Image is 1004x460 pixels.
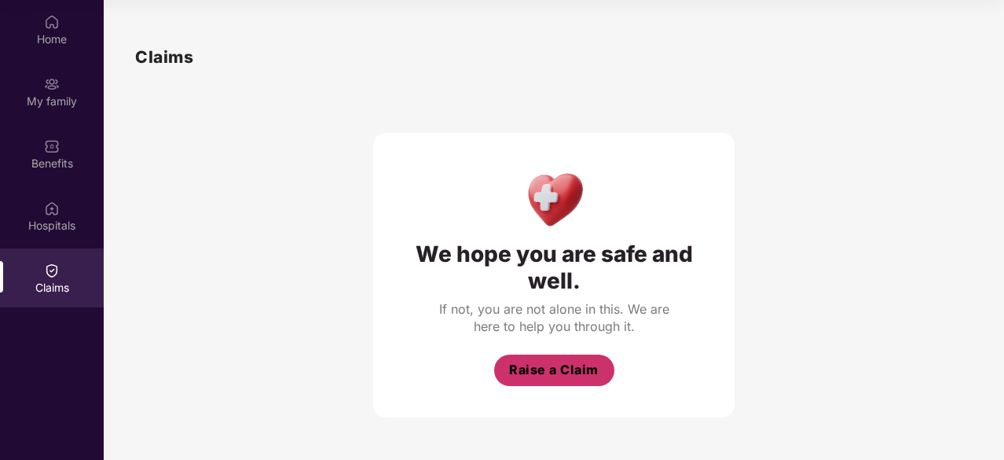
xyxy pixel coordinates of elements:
[44,263,60,278] img: svg+xml;base64,PHN2ZyBpZD0iQ2xhaW0iIHhtbG5zPSJodHRwOi8vd3d3LnczLm9yZy8yMDAwL3N2ZyIgd2lkdGg9IjIwIi...
[44,138,60,154] img: svg+xml;base64,PHN2ZyBpZD0iQmVuZWZpdHMiIHhtbG5zPSJodHRwOi8vd3d3LnczLm9yZy8yMDAwL3N2ZyIgd2lkdGg9Ij...
[135,44,193,70] h1: Claims
[520,164,588,233] img: Health Care
[494,355,614,386] button: Raise a Claim
[44,76,60,92] img: svg+xml;base64,PHN2ZyB3aWR0aD0iMjAiIGhlaWdodD0iMjAiIHZpZXdCb3g9IjAgMCAyMCAyMCIgZmlsbD0ibm9uZSIgeG...
[436,300,672,335] div: If not, you are not alone in this. We are here to help you through it.
[405,241,703,294] div: We hope you are safe and well.
[509,360,599,380] span: Raise a Claim
[44,14,60,30] img: svg+xml;base64,PHN2ZyBpZD0iSG9tZSIgeG1sbnM9Imh0dHA6Ly93d3cudzMub3JnLzIwMDAvc3ZnIiB3aWR0aD0iMjAiIG...
[44,201,60,216] img: svg+xml;base64,PHN2ZyBpZD0iSG9zcGl0YWxzIiB4bWxucz0iaHR0cDovL3d3dy53My5vcmcvMjAwMC9zdmciIHdpZHRoPS...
